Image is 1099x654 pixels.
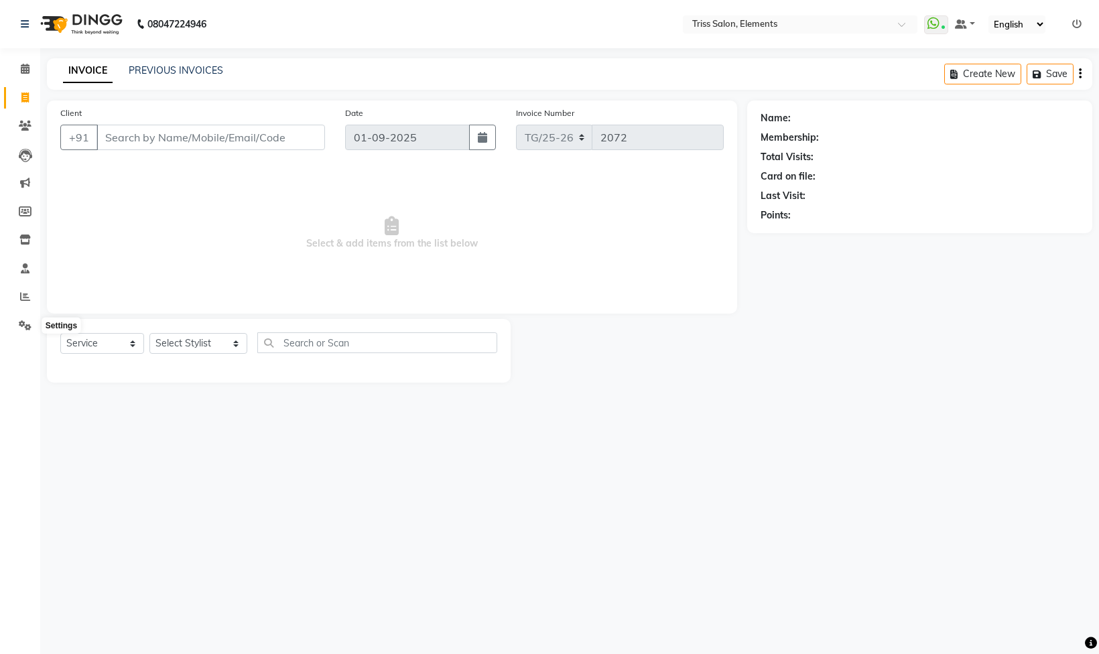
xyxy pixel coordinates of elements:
[60,166,724,300] span: Select & add items from the list below
[761,131,819,145] div: Membership:
[761,150,814,164] div: Total Visits:
[1027,64,1074,84] button: Save
[42,318,80,334] div: Settings
[516,107,574,119] label: Invoice Number
[60,107,82,119] label: Client
[63,59,113,83] a: INVOICE
[345,107,363,119] label: Date
[129,64,223,76] a: PREVIOUS INVOICES
[96,125,325,150] input: Search by Name/Mobile/Email/Code
[60,125,98,150] button: +91
[34,5,126,43] img: logo
[761,170,816,184] div: Card on file:
[761,208,791,222] div: Points:
[761,111,791,125] div: Name:
[761,189,805,203] div: Last Visit:
[944,64,1021,84] button: Create New
[257,332,497,353] input: Search or Scan
[147,5,206,43] b: 08047224946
